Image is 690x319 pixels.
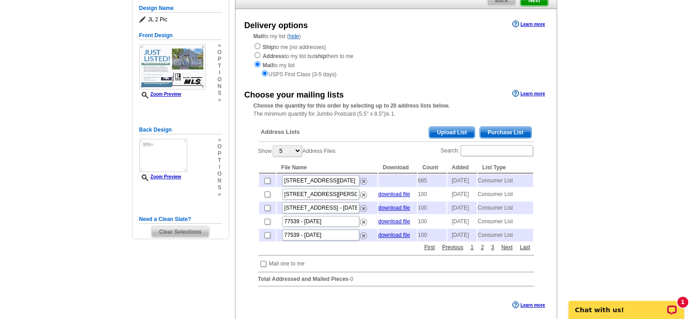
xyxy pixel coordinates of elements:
span: o [217,76,221,83]
td: Mail one to me [269,259,305,268]
iframe: LiveChat chat widget [563,290,690,319]
a: Remove this list [360,217,367,223]
span: n [217,83,221,90]
span: » [217,97,221,103]
div: to me (no addresses) to my list but them to me to my list [254,42,538,79]
td: Consumer List [478,174,533,187]
a: hide [289,33,299,39]
span: i [217,164,221,171]
span: o [217,49,221,56]
span: p [217,150,221,157]
input: Search: [460,145,533,156]
span: » [217,191,221,198]
div: The minimum quantity for Jumbo Postcard (5.5" x 8.5")is 1. [235,102,557,118]
a: download file [378,191,410,197]
strong: Mail [263,62,273,69]
td: [DATE] [447,201,477,214]
strong: Choose the quantity for this order by selecting up to 20 address lists below. [254,103,450,109]
img: delete.png [360,205,367,212]
td: 100 [418,229,446,241]
td: [DATE] [447,188,477,201]
td: 100 [418,215,446,228]
a: Learn more [512,90,545,97]
img: small-thumb.jpg [139,139,187,172]
td: [DATE] [447,215,477,228]
span: 0 [350,276,353,282]
label: Search: [440,144,533,157]
h5: Design Name [139,4,222,13]
strong: Address [263,53,284,59]
img: small-thumb.jpg [139,44,206,89]
td: Consumer List [478,229,533,241]
strong: Ship [263,44,274,50]
a: Remove this list [360,176,367,182]
a: Remove this list [360,203,367,210]
th: Added [447,162,477,173]
strong: ship [315,53,326,59]
span: n [217,177,221,184]
span: » [217,42,221,49]
a: 3 [489,243,496,251]
span: Clear Selections [152,226,209,237]
span: s [217,184,221,191]
img: delete.png [360,219,367,226]
a: download file [378,232,410,238]
h5: Front Design [139,31,222,40]
h5: Need a Clean Slate? [139,215,222,224]
span: o [217,171,221,177]
a: Zoom Preview [139,92,181,97]
img: delete.png [360,232,367,239]
td: [DATE] [447,229,477,241]
td: Consumer List [478,188,533,201]
th: File Name [277,162,377,173]
a: Previous [440,243,465,251]
span: Address Lists [261,128,300,136]
span: o [217,143,221,150]
a: Remove this list [360,190,367,196]
td: Consumer List [478,201,533,214]
img: delete.png [360,191,367,198]
a: Zoom Preview [139,174,181,179]
td: 100 [418,201,446,214]
a: download file [378,218,410,225]
span: i [217,69,221,76]
span: Upload List [429,127,474,138]
a: Remove this list [360,231,367,237]
strong: Total Addressed and Mailed Pieces [258,276,348,282]
div: to my list ( ) [235,32,557,79]
th: Count [418,162,446,173]
th: List Type [478,162,533,173]
strong: Mail [254,33,264,39]
span: p [217,56,221,63]
td: 100 [418,188,446,201]
div: USPS First Class (3-5 days) [254,69,538,79]
a: 1 [468,243,476,251]
span: t [217,63,221,69]
a: Last [518,243,533,251]
th: Download [378,162,417,173]
td: 685 [418,174,446,187]
label: Show Address Files [258,144,336,157]
span: s [217,90,221,97]
div: Choose your mailing lists [245,89,344,101]
span: t [217,157,221,164]
h5: Back Design [139,126,222,134]
select: ShowAddress Files [273,145,302,157]
div: - [254,120,538,294]
a: download file [378,205,410,211]
span: Purchase List [480,127,531,138]
span: JL 2 Pic [139,15,222,24]
a: Learn more [512,301,545,309]
div: Delivery options [245,20,308,32]
a: Next [499,243,515,251]
img: delete.png [360,178,367,185]
td: Consumer List [478,215,533,228]
span: » [217,137,221,143]
a: 2 [479,243,486,251]
td: [DATE] [447,174,477,187]
a: First [422,243,437,251]
a: Learn more [512,20,545,28]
